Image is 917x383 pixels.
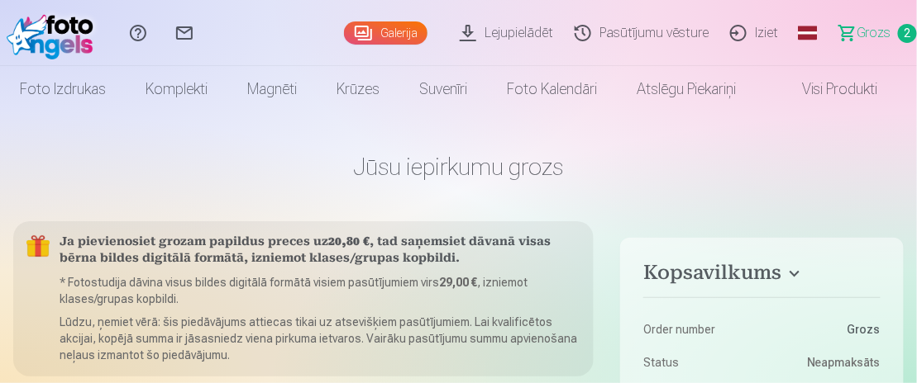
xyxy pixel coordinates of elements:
p: * Fotostudija dāvina visus bildes digitālā formātā visiem pasūtījumiem virs , izniemot klases/gru... [60,274,580,307]
a: Magnēti [227,66,317,112]
a: Atslēgu piekariņi [617,66,756,112]
a: Krūzes [317,66,399,112]
span: Neapmaksāts [807,354,881,371]
dd: Grozs [771,321,881,338]
a: Galerija [344,21,427,45]
p: Lūdzu, ņemiet vērā: šis piedāvājums attiecas tikai uz atsevišķiem pasūtījumiem. Lai kvalificētos ... [60,314,580,363]
b: 20,80 € [328,236,370,248]
h5: Ja pievienosiet grozam papildus preces uz , tad saņemsiet dāvanā visas bērna bildes digitālā form... [60,234,580,267]
span: 2 [898,24,917,43]
a: Komplekti [126,66,227,112]
a: Visi produkti [756,66,898,112]
span: Grozs [857,23,891,43]
img: /fa1 [7,7,102,59]
h1: Jūsu iepirkumu grozs [13,152,904,182]
dt: Status [643,354,754,371]
a: Foto kalendāri [487,66,617,112]
a: Suvenīri [399,66,487,112]
b: 29,00 € [439,276,477,289]
dt: Order number [643,321,754,338]
button: Kopsavilkums [643,261,881,291]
